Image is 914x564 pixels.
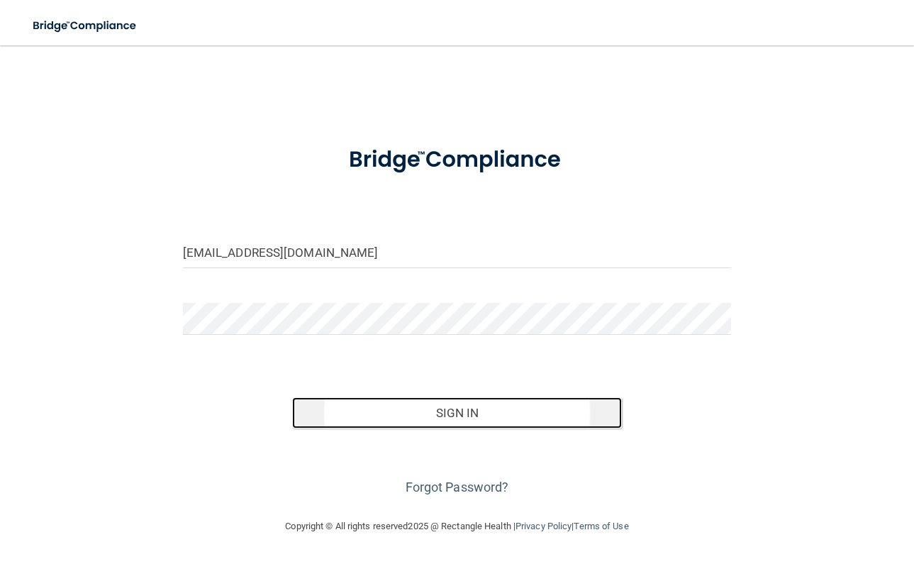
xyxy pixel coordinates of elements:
[574,521,628,531] a: Terms of Use
[515,521,572,531] a: Privacy Policy
[292,397,621,428] button: Sign In
[325,131,589,189] img: bridge_compliance_login_screen.278c3ca4.svg
[183,236,732,268] input: Email
[406,480,509,494] a: Forgot Password?
[199,504,716,549] div: Copyright © All rights reserved 2025 @ Rectangle Health | |
[21,11,150,40] img: bridge_compliance_login_screen.278c3ca4.svg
